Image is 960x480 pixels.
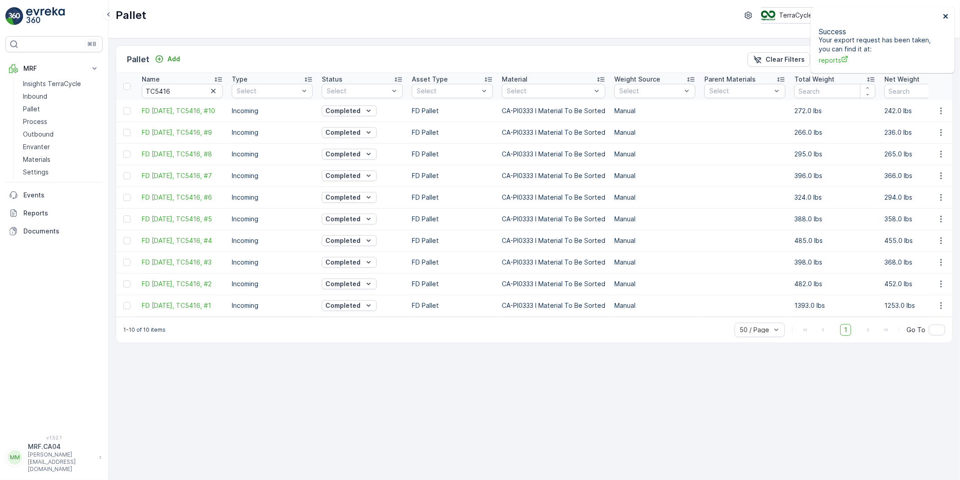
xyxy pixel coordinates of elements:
[412,279,493,288] p: FD Pallet
[19,90,103,103] a: Inbound
[502,258,605,267] p: CA-PI0333 I Material To Be Sorted
[123,237,131,244] div: Toggle Row Selected
[794,279,875,288] p: 482.0 lbs
[232,75,248,84] p: Type
[412,301,493,310] p: FD Pallet
[232,301,313,310] p: Incoming
[794,171,875,180] p: 396.0 lbs
[123,302,131,309] div: Toggle Row Selected
[142,301,223,310] span: FD [DATE], TC5416, #1
[794,258,875,267] p: 398.0 lbs
[8,450,22,465] div: MM
[943,13,949,21] button: close
[322,192,377,203] button: Completed
[123,151,131,158] div: Toggle Row Selected
[709,87,771,96] p: Select
[19,141,103,153] a: Envanter
[325,279,361,288] p: Completed
[23,191,99,200] p: Events
[232,150,313,159] p: Incoming
[142,236,223,245] span: FD [DATE], TC5416, #4
[502,236,605,245] p: CA-PI0333 I Material To Be Sorted
[123,172,131,179] div: Toggle Row Selected
[142,193,223,202] a: FD Sep 17 2025, TC5416, #6
[412,193,493,202] p: FD Pallet
[819,27,940,36] p: Success
[142,106,223,115] a: FD Sep 17 2025, TC5416, #10
[327,87,389,96] p: Select
[23,105,40,114] p: Pallet
[794,84,875,98] input: Search
[19,128,103,141] a: Outbound
[23,142,50,151] p: Envanter
[614,128,695,137] p: Manual
[779,11,915,20] p: TerraCycle- CA04-[GEOGRAPHIC_DATA] MRF
[322,75,343,84] p: Status
[322,105,377,116] button: Completed
[325,150,361,159] p: Completed
[232,171,313,180] p: Incoming
[840,324,851,336] span: 1
[325,128,361,137] p: Completed
[322,170,377,181] button: Completed
[151,54,184,64] button: Add
[614,215,695,224] p: Manual
[794,75,834,84] p: Total Weight
[28,451,95,473] p: [PERSON_NAME][EMAIL_ADDRESS][DOMAIN_NAME]
[142,279,223,288] span: FD [DATE], TC5416, #2
[142,215,223,224] a: FD Sep 17 2025, TC5416, #5
[232,236,313,245] p: Incoming
[614,258,695,267] p: Manual
[123,280,131,288] div: Toggle Row Selected
[412,75,448,84] p: Asset Type
[23,79,81,88] p: Insights TerraCycle
[127,53,149,66] p: Pallet
[614,193,695,202] p: Manual
[23,117,47,126] p: Process
[123,107,131,114] div: Toggle Row Selected
[761,10,775,20] img: TC_8rdWMmT_gp9TRR3.png
[142,150,223,159] a: FD Sep 17 2025, TC5416, #8
[23,168,49,177] p: Settings
[5,435,103,440] span: v 1.52.1
[322,257,377,268] button: Completed
[5,204,103,222] a: Reports
[142,215,223,224] span: FD [DATE], TC5416, #5
[142,128,223,137] a: FD Sep 17 2025, TC5416, #9
[412,150,493,159] p: FD Pallet
[237,87,299,96] p: Select
[322,127,377,138] button: Completed
[5,59,103,78] button: MRF
[123,326,166,334] p: 1-10 of 10 items
[614,75,660,84] p: Weight Source
[5,7,23,25] img: logo
[142,171,223,180] a: FD Sep 17 2025, TC5416, #7
[502,279,605,288] p: CA-PI0333 I Material To Be Sorted
[142,236,223,245] a: FD Sep 17 2025, TC5416, #4
[325,301,361,310] p: Completed
[322,214,377,224] button: Completed
[322,300,377,311] button: Completed
[23,209,99,218] p: Reports
[26,7,65,25] img: logo_light-DOdMpM7g.png
[766,55,805,64] p: Clear Filters
[232,258,313,267] p: Incoming
[412,128,493,137] p: FD Pallet
[19,166,103,178] a: Settings
[142,84,223,98] input: Search
[502,128,605,137] p: CA-PI0333 I Material To Be Sorted
[325,258,361,267] p: Completed
[123,259,131,266] div: Toggle Row Selected
[507,87,591,96] p: Select
[819,55,940,65] a: reports
[502,171,605,180] p: CA-PI0333 I Material To Be Sorted
[412,215,493,224] p: FD Pallet
[142,75,160,84] p: Name
[23,92,47,101] p: Inbound
[325,193,361,202] p: Completed
[19,78,103,90] a: Insights TerraCycle
[794,301,875,310] p: 1393.0 lbs
[167,55,180,64] p: Add
[142,106,223,115] span: FD [DATE], TC5416, #10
